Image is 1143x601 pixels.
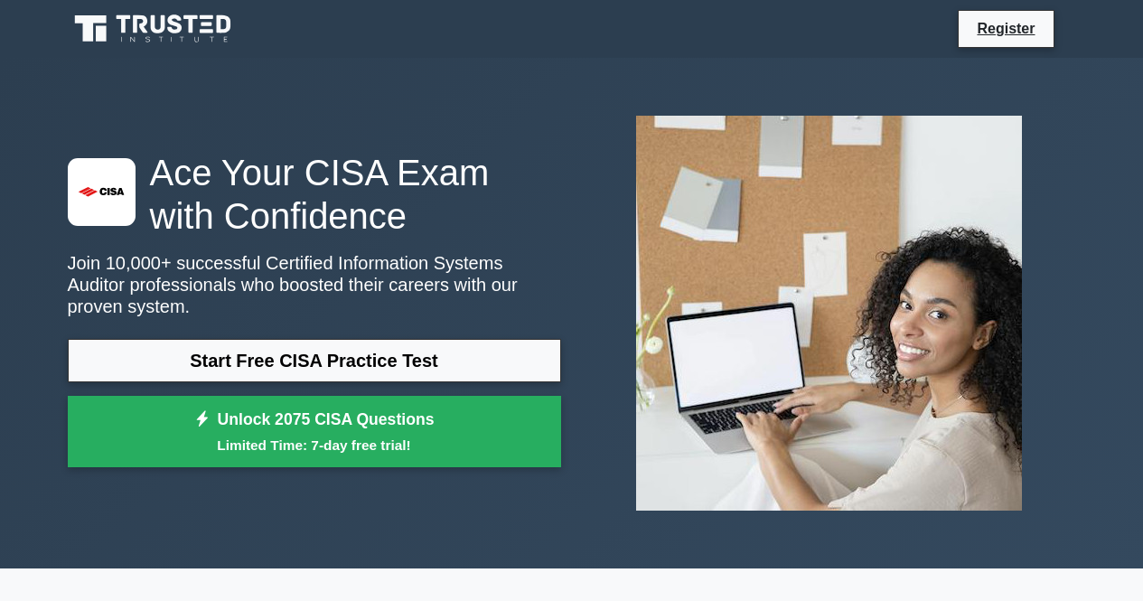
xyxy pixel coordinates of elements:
[68,339,561,382] a: Start Free CISA Practice Test
[90,435,539,455] small: Limited Time: 7-day free trial!
[68,396,561,468] a: Unlock 2075 CISA QuestionsLimited Time: 7-day free trial!
[966,17,1045,40] a: Register
[68,151,561,238] h1: Ace Your CISA Exam with Confidence
[68,252,561,317] p: Join 10,000+ successful Certified Information Systems Auditor professionals who boosted their car...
